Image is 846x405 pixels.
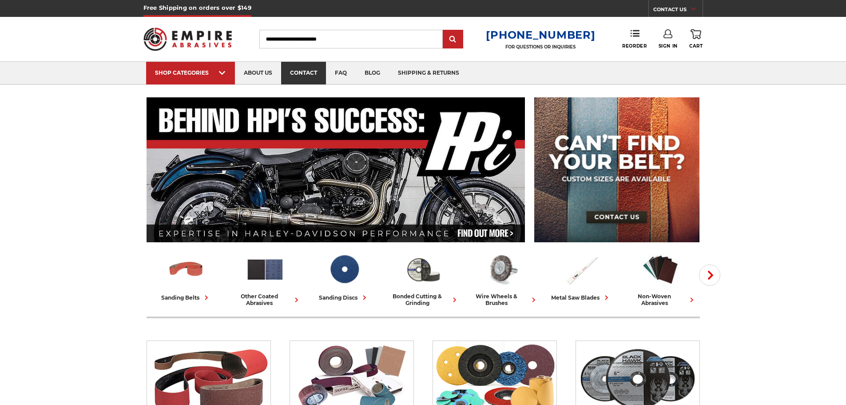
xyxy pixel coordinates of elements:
a: CONTACT US [653,4,703,17]
a: sanding discs [308,250,380,302]
div: sanding discs [319,293,369,302]
img: Banner for an interview featuring Horsepower Inc who makes Harley performance upgrades featured o... [147,97,525,242]
span: Cart [689,43,703,49]
div: wire wheels & brushes [466,293,538,306]
img: promo banner for custom belts. [534,97,699,242]
span: Sign In [659,43,678,49]
a: about us [235,62,281,84]
input: Submit [444,31,462,48]
img: Metal Saw Blades [562,250,601,289]
div: non-woven abrasives [624,293,696,306]
a: blog [356,62,389,84]
a: shipping & returns [389,62,468,84]
a: wire wheels & brushes [466,250,538,306]
img: Wire Wheels & Brushes [483,250,522,289]
img: Sanding Discs [325,250,364,289]
a: contact [281,62,326,84]
img: Non-woven Abrasives [641,250,680,289]
a: Cart [689,29,703,49]
button: Next [699,265,720,286]
img: Sanding Belts [167,250,206,289]
a: Reorder [622,29,647,48]
a: metal saw blades [545,250,617,302]
img: Empire Abrasives [143,22,232,56]
span: Reorder [622,43,647,49]
div: sanding belts [161,293,211,302]
div: metal saw blades [551,293,611,302]
a: non-woven abrasives [624,250,696,306]
a: other coated abrasives [229,250,301,306]
div: SHOP CATEGORIES [155,69,226,76]
a: bonded cutting & grinding [387,250,459,306]
div: other coated abrasives [229,293,301,306]
a: faq [326,62,356,84]
img: Other Coated Abrasives [246,250,285,289]
p: FOR QUESTIONS OR INQUIRIES [486,44,595,50]
div: bonded cutting & grinding [387,293,459,306]
a: sanding belts [150,250,222,302]
img: Bonded Cutting & Grinding [404,250,443,289]
a: [PHONE_NUMBER] [486,28,595,41]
